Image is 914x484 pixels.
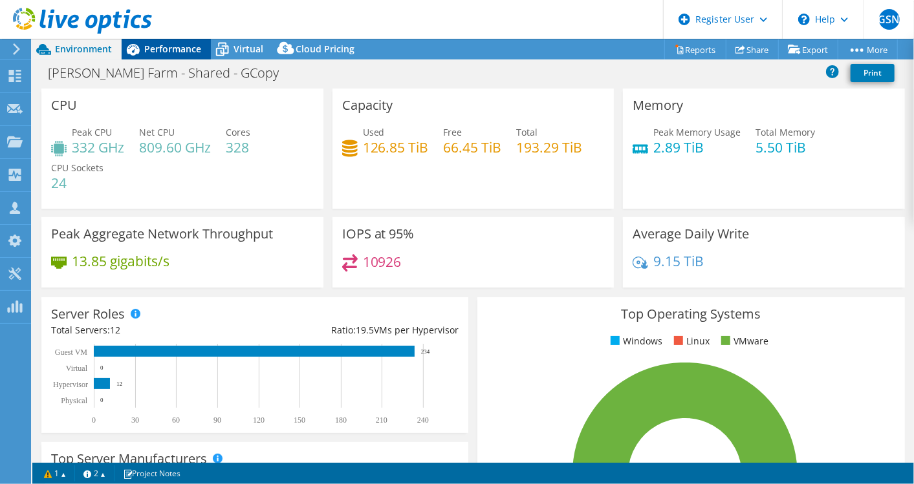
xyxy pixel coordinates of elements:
[356,324,374,336] span: 19.5
[100,364,103,371] text: 0
[72,140,124,154] h4: 332 GHz
[335,416,347,425] text: 180
[653,126,741,138] span: Peak Memory Usage
[110,324,120,336] span: 12
[114,465,190,481] a: Project Notes
[342,227,415,241] h3: IOPS at 95%
[35,465,75,481] a: 1
[53,380,88,389] text: Hypervisor
[363,140,429,154] h4: 126.85 TiB
[444,126,462,138] span: Free
[517,140,583,154] h4: 193.29 TiB
[664,39,726,59] a: Reports
[376,416,387,425] text: 210
[255,323,459,337] div: Ratio: VMs per Hypervisor
[726,39,779,59] a: Share
[798,14,810,25] svg: \n
[363,255,402,269] h4: 10926
[253,416,265,425] text: 120
[55,43,112,55] span: Environment
[139,126,175,138] span: Net CPU
[517,126,538,138] span: Total
[653,254,704,268] h4: 9.15 TiB
[74,465,114,481] a: 2
[718,334,768,348] li: VMware
[51,307,125,321] h3: Server Roles
[444,140,502,154] h4: 66.45 TiB
[51,323,255,337] div: Total Servers:
[633,98,683,112] h3: Memory
[51,227,273,241] h3: Peak Aggregate Network Throughput
[417,416,429,425] text: 240
[671,334,710,348] li: Linux
[72,254,169,268] h4: 13.85 gigabits/s
[92,416,96,425] text: 0
[851,64,895,82] a: Print
[144,43,201,55] span: Performance
[756,140,815,154] h4: 5.50 TiB
[213,416,221,425] text: 90
[294,416,305,425] text: 150
[653,140,741,154] h4: 2.89 TiB
[42,66,299,80] h1: [PERSON_NAME] Farm - Shared - GCopy
[116,381,122,387] text: 12
[51,176,103,190] h4: 24
[226,140,250,154] h4: 328
[756,126,815,138] span: Total Memory
[55,348,87,357] text: Guest VM
[72,126,112,138] span: Peak CPU
[234,43,263,55] span: Virtual
[363,126,385,138] span: Used
[342,98,393,112] h3: Capacity
[51,98,77,112] h3: CPU
[66,364,88,373] text: Virtual
[838,39,898,59] a: More
[100,397,103,403] text: 0
[487,307,895,321] h3: Top Operating Systems
[879,9,900,30] span: GSN
[51,452,207,466] h3: Top Server Manufacturers
[172,416,180,425] text: 60
[778,39,838,59] a: Export
[61,396,87,405] text: Physical
[131,416,139,425] text: 30
[607,334,662,348] li: Windows
[226,126,250,138] span: Cores
[633,227,749,241] h3: Average Daily Write
[51,162,103,174] span: CPU Sockets
[421,348,430,355] text: 234
[296,43,354,55] span: Cloud Pricing
[139,140,211,154] h4: 809.60 GHz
